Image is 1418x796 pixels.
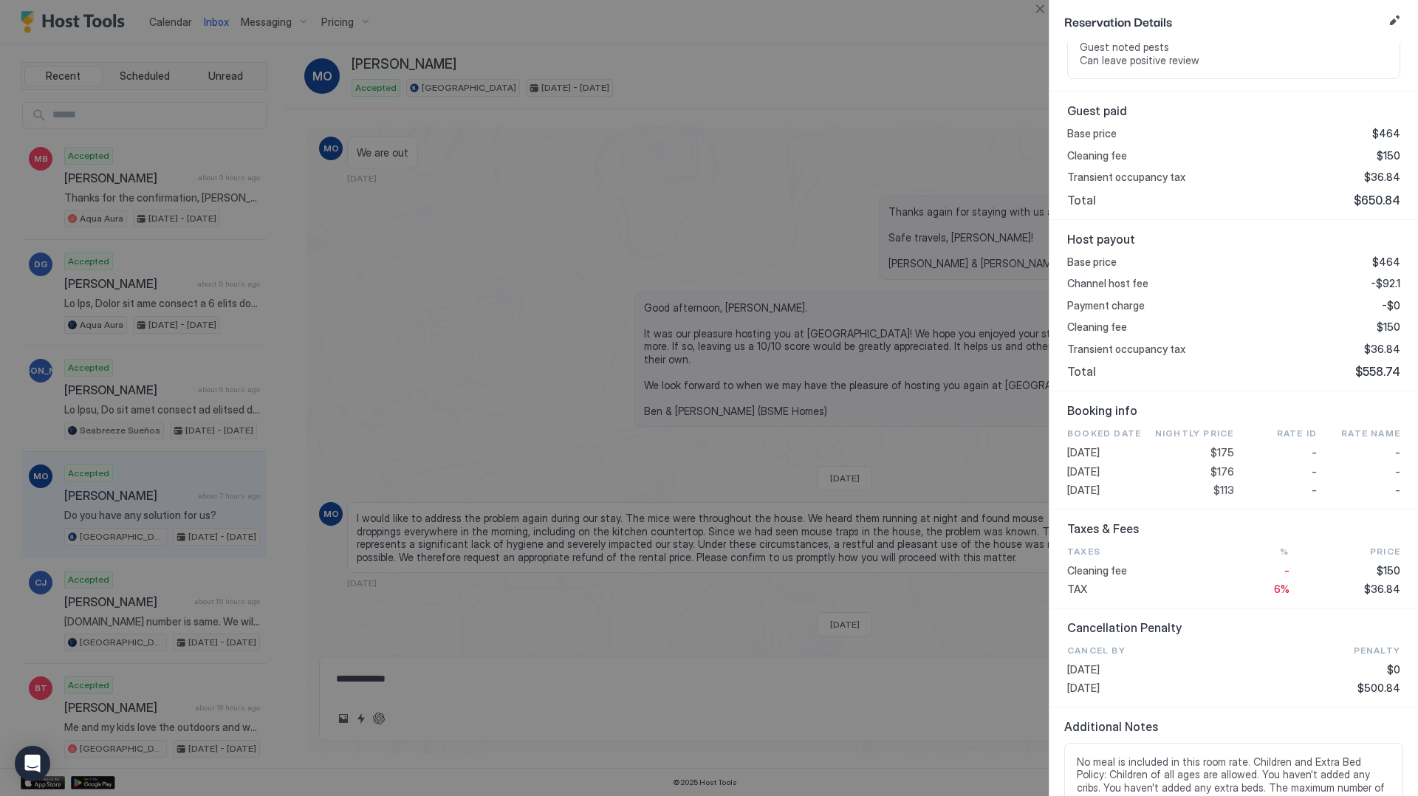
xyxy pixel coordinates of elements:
[1067,465,1151,478] span: [DATE]
[1377,320,1400,334] span: $150
[1155,427,1234,440] span: Nightly Price
[1067,583,1178,596] span: TAX
[1067,299,1145,312] span: Payment charge
[1067,446,1151,459] span: [DATE]
[1067,545,1178,558] span: Taxes
[1067,127,1117,140] span: Base price
[1354,193,1400,207] span: $650.84
[1067,620,1400,635] span: Cancellation Penalty
[1284,564,1289,577] span: -
[1312,484,1317,497] span: -
[1067,232,1400,247] span: Host payout
[1067,255,1117,269] span: Base price
[1364,583,1400,596] span: $36.84
[15,746,50,781] div: Open Intercom Messenger
[1067,403,1400,418] span: Booking info
[1274,583,1289,596] span: 6%
[1280,545,1289,558] span: %
[1210,465,1234,478] span: $176
[1357,682,1400,695] span: $500.84
[1067,171,1185,184] span: Transient occupancy tax
[1312,465,1317,478] span: -
[1372,255,1400,269] span: $464
[1277,427,1317,440] span: Rate ID
[1312,446,1317,459] span: -
[1067,484,1151,497] span: [DATE]
[1067,682,1234,695] span: [DATE]
[1377,149,1400,162] span: $150
[1354,644,1400,657] span: Penalty
[1341,427,1400,440] span: Rate Name
[1067,644,1234,657] span: CANCEL BY
[1067,103,1400,118] span: Guest paid
[1364,343,1400,356] span: $36.84
[1067,364,1096,379] span: Total
[1210,446,1234,459] span: $175
[1067,427,1151,440] span: Booked Date
[1382,299,1400,312] span: -$0
[1377,564,1400,577] span: $150
[1067,343,1185,356] span: Transient occupancy tax
[1064,12,1383,30] span: Reservation Details
[1395,465,1400,478] span: -
[1064,719,1403,734] span: Additional Notes
[1370,545,1400,558] span: Price
[1067,663,1234,676] span: [DATE]
[1386,12,1403,30] button: Edit reservation
[1395,446,1400,459] span: -
[1067,320,1127,334] span: Cleaning fee
[1067,277,1148,290] span: Channel host fee
[1372,127,1400,140] span: $464
[1067,521,1400,536] span: Taxes & Fees
[1371,277,1400,290] span: -$92.1
[1387,663,1400,676] span: $0
[1364,171,1400,184] span: $36.84
[1355,364,1400,379] span: $558.74
[1067,149,1127,162] span: Cleaning fee
[1067,564,1178,577] span: Cleaning fee
[1067,193,1096,207] span: Total
[1213,484,1234,497] span: $113
[1395,484,1400,497] span: -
